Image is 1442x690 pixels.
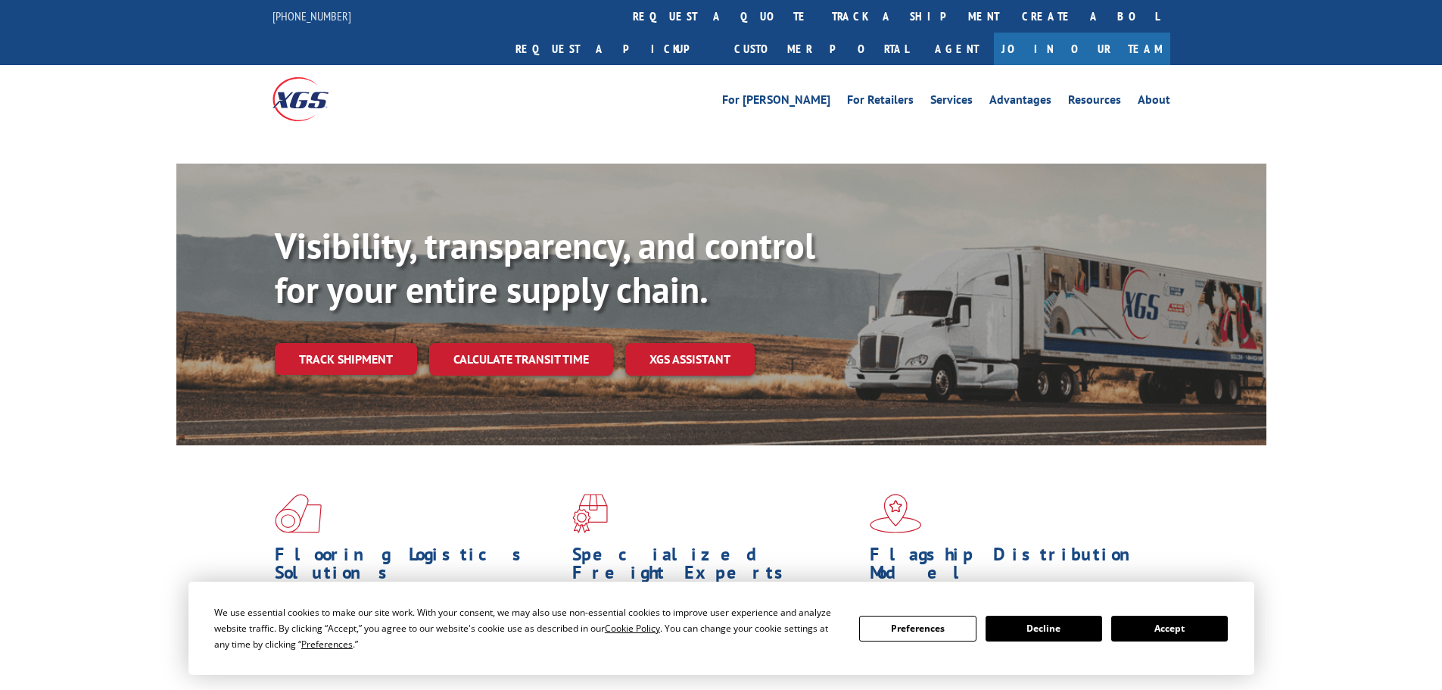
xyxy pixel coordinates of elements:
[989,94,1051,111] a: Advantages
[1138,94,1170,111] a: About
[723,33,920,65] a: Customer Portal
[859,616,976,642] button: Preferences
[429,343,613,376] a: Calculate transit time
[1111,616,1228,642] button: Accept
[214,604,841,652] div: We use essential cookies to make our site work. With your consent, we may also use non-essential ...
[188,582,1254,675] div: Cookie Consent Prompt
[504,33,723,65] a: Request a pickup
[605,622,660,635] span: Cookie Policy
[722,94,830,111] a: For [PERSON_NAME]
[275,222,815,313] b: Visibility, transparency, and control for your entire supply chain.
[870,494,922,533] img: xgs-icon-flagship-distribution-model-red
[1068,94,1121,111] a: Resources
[930,94,973,111] a: Services
[847,94,914,111] a: For Retailers
[301,638,353,651] span: Preferences
[275,545,561,589] h1: Flooring Logistics Solutions
[572,545,858,589] h1: Specialized Freight Experts
[275,494,322,533] img: xgs-icon-total-supply-chain-intelligence-red
[920,33,994,65] a: Agent
[986,616,1102,642] button: Decline
[625,343,755,376] a: XGS ASSISTANT
[994,33,1170,65] a: Join Our Team
[870,545,1156,589] h1: Flagship Distribution Model
[275,343,417,375] a: Track shipment
[273,8,351,23] a: [PHONE_NUMBER]
[572,494,608,533] img: xgs-icon-focused-on-flooring-red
